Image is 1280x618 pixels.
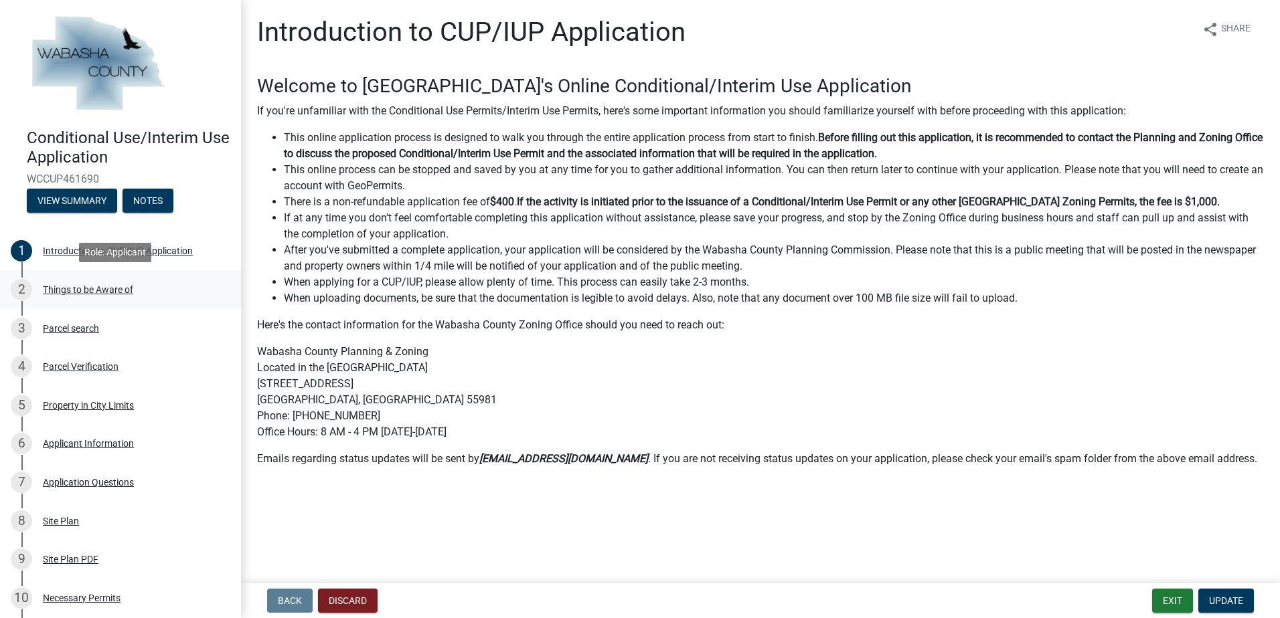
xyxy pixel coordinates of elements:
h3: Welcome to [GEOGRAPHIC_DATA]'s Online Conditional/Interim Use Application [257,75,1264,98]
div: 1 [11,240,32,262]
button: Notes [123,189,173,213]
li: This online process can be stopped and saved by you at any time for you to gather additional info... [284,162,1264,194]
div: 10 [11,587,32,609]
span: WCCUP461690 [27,173,214,185]
h1: Introduction to CUP/IUP Application [257,16,686,48]
img: Wabasha County, Minnesota [27,14,169,114]
span: Share [1221,21,1251,37]
p: Here's the contact information for the Wabasha County Zoning Office should you need to reach out: [257,317,1264,333]
div: 3 [11,318,32,339]
div: 9 [11,548,32,570]
button: View Summary [27,189,117,213]
span: Update [1209,595,1243,606]
button: shareShare [1192,16,1261,42]
div: Things to be Aware of [43,285,133,294]
wm-modal-confirm: Notes [123,196,173,207]
strong: $400 [490,195,514,208]
h4: Conditional Use/Interim Use Application [27,128,230,167]
div: Application Questions [43,478,134,487]
div: Parcel search [43,324,99,333]
strong: If the activity is initiated prior to the issuance of a Conditional/Interim Use Permit or any oth... [517,195,1220,208]
div: Necessary Permits [43,593,121,603]
strong: Before filling out this application, it is recommended to contact the Planning and Zoning Office ... [284,131,1263,160]
li: There is a non-refundable application fee of . [284,194,1264,210]
li: When applying for a CUP/IUP, please allow plenty of time. This process can easily take 2-3 months. [284,274,1264,290]
div: 2 [11,279,32,300]
div: 7 [11,472,32,493]
li: When uploading documents, be sure that the documentation is legible to avoid delays. Also, note t... [284,290,1264,306]
div: Role: Applicant [79,243,151,262]
span: Back [278,595,302,606]
div: 6 [11,433,32,454]
button: Discard [318,589,378,613]
button: Back [267,589,313,613]
p: If you're unfamiliar with the Conditional Use Permits/Interim Use Permits, here's some important ... [257,103,1264,119]
strong: [EMAIL_ADDRESS][DOMAIN_NAME] [479,452,648,465]
li: After you've submitted a complete application, your application will be considered by the Wabasha... [284,242,1264,274]
li: If at any time you don't feel comfortable completing this application without assistance, please ... [284,210,1264,242]
div: Site Plan PDF [43,554,98,564]
div: Site Plan [43,516,79,526]
wm-modal-confirm: Summary [27,196,117,207]
div: Parcel Verification [43,362,118,371]
p: Wabasha County Planning & Zoning Located in the [GEOGRAPHIC_DATA] [STREET_ADDRESS] [GEOGRAPHIC_DA... [257,344,1264,440]
p: Emails regarding status updates will be sent by . If you are not receiving status updates on your... [257,451,1264,467]
button: Update [1198,589,1254,613]
div: Applicant Information [43,439,134,448]
div: 4 [11,356,32,377]
div: Introduction to CUP/IUP Application [43,246,193,255]
div: 8 [11,510,32,532]
button: Exit [1152,589,1193,613]
i: share [1202,21,1218,37]
div: Property in City Limits [43,401,134,410]
li: This online application process is designed to walk you through the entire application process fr... [284,130,1264,162]
div: 5 [11,395,32,416]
